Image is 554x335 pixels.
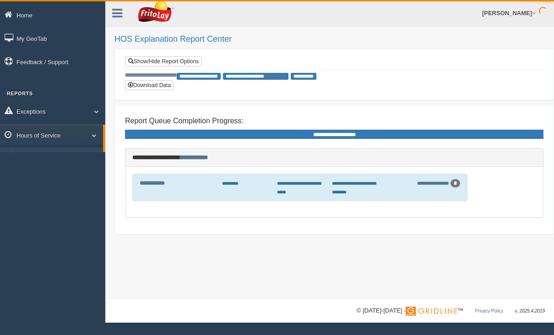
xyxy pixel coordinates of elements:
[475,308,503,313] a: Privacy Policy
[125,56,201,66] a: Show/Hide Report Options
[357,306,545,316] div: © [DATE]-[DATE] - ™
[515,308,545,313] span: v. 2025.4.2019
[125,117,543,125] h4: Report Queue Completion Progress:
[16,148,103,165] a: HOS Explanation Reports
[114,35,545,44] h2: HOS Explanation Report Center
[406,307,457,316] img: Gridline
[125,80,174,90] button: Download Data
